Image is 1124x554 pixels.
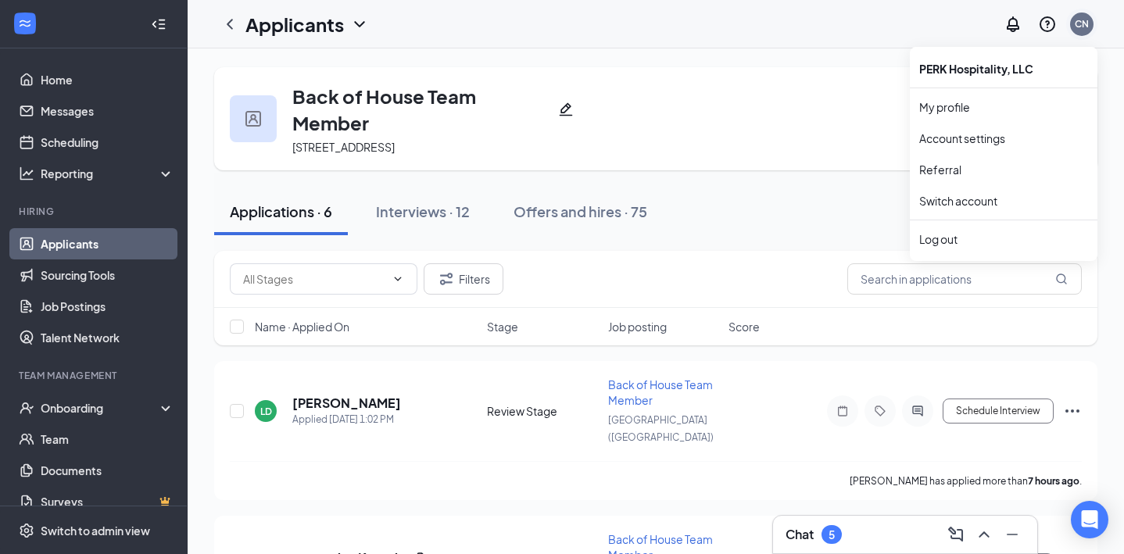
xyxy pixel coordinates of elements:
[972,522,997,547] button: ChevronUp
[786,526,814,543] h3: Chat
[975,525,993,544] svg: ChevronUp
[41,291,174,322] a: Job Postings
[487,403,599,419] div: Review Stage
[292,412,401,427] div: Applied [DATE] 1:02 PM
[41,322,174,353] a: Talent Network
[17,16,33,31] svg: WorkstreamLogo
[558,102,574,117] svg: Pencil
[919,130,1088,146] a: Account settings
[847,263,1082,295] input: Search in applications
[41,166,175,181] div: Reporting
[871,405,890,417] svg: Tag
[608,377,713,407] span: Back of House Team Member
[833,405,852,417] svg: Note
[1000,522,1025,547] button: Minimize
[728,319,760,334] span: Score
[151,16,166,32] svg: Collapse
[245,111,261,127] img: user icon
[1003,525,1022,544] svg: Minimize
[243,270,385,288] input: All Stages
[1004,15,1022,34] svg: Notifications
[41,64,174,95] a: Home
[392,273,404,285] svg: ChevronDown
[19,205,171,218] div: Hiring
[41,486,174,517] a: SurveysCrown
[41,455,174,486] a: Documents
[1028,475,1079,487] b: 7 hours ago
[220,15,239,34] svg: ChevronLeft
[19,166,34,181] svg: Analysis
[943,399,1054,424] button: Schedule Interview
[245,11,344,38] h1: Applicants
[608,319,667,334] span: Job posting
[41,523,150,538] div: Switch to admin view
[1063,402,1082,420] svg: Ellipses
[41,95,174,127] a: Messages
[829,528,835,541] div: 5
[919,99,1088,115] a: My profile
[424,263,503,295] button: Filter Filters
[1071,501,1108,538] div: Open Intercom Messenger
[1075,17,1089,30] div: CN
[1038,15,1057,34] svg: QuestionInfo
[41,127,174,158] a: Scheduling
[376,202,470,221] div: Interviews · 12
[19,400,34,416] svg: UserCheck
[608,414,714,443] span: [GEOGRAPHIC_DATA] ([GEOGRAPHIC_DATA])
[41,424,174,455] a: Team
[255,319,349,334] span: Name · Applied On
[487,319,518,334] span: Stage
[910,53,1097,84] div: PERK Hospitality, LLC
[943,522,968,547] button: ComposeMessage
[41,228,174,259] a: Applicants
[437,270,456,288] svg: Filter
[919,162,1088,177] a: Referral
[919,194,997,208] a: Switch account
[514,202,647,221] div: Offers and hires · 75
[947,525,965,544] svg: ComposeMessage
[19,369,171,382] div: Team Management
[1055,273,1068,285] svg: MagnifyingGlass
[350,15,369,34] svg: ChevronDown
[41,400,161,416] div: Onboarding
[292,83,552,136] h3: Back of House Team Member
[292,140,395,154] span: [STREET_ADDRESS]
[908,405,927,417] svg: ActiveChat
[41,259,174,291] a: Sourcing Tools
[260,405,272,418] div: LD
[292,395,401,412] h5: [PERSON_NAME]
[919,231,1088,247] div: Log out
[19,523,34,538] svg: Settings
[230,202,332,221] div: Applications · 6
[850,474,1082,488] p: [PERSON_NAME] has applied more than .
